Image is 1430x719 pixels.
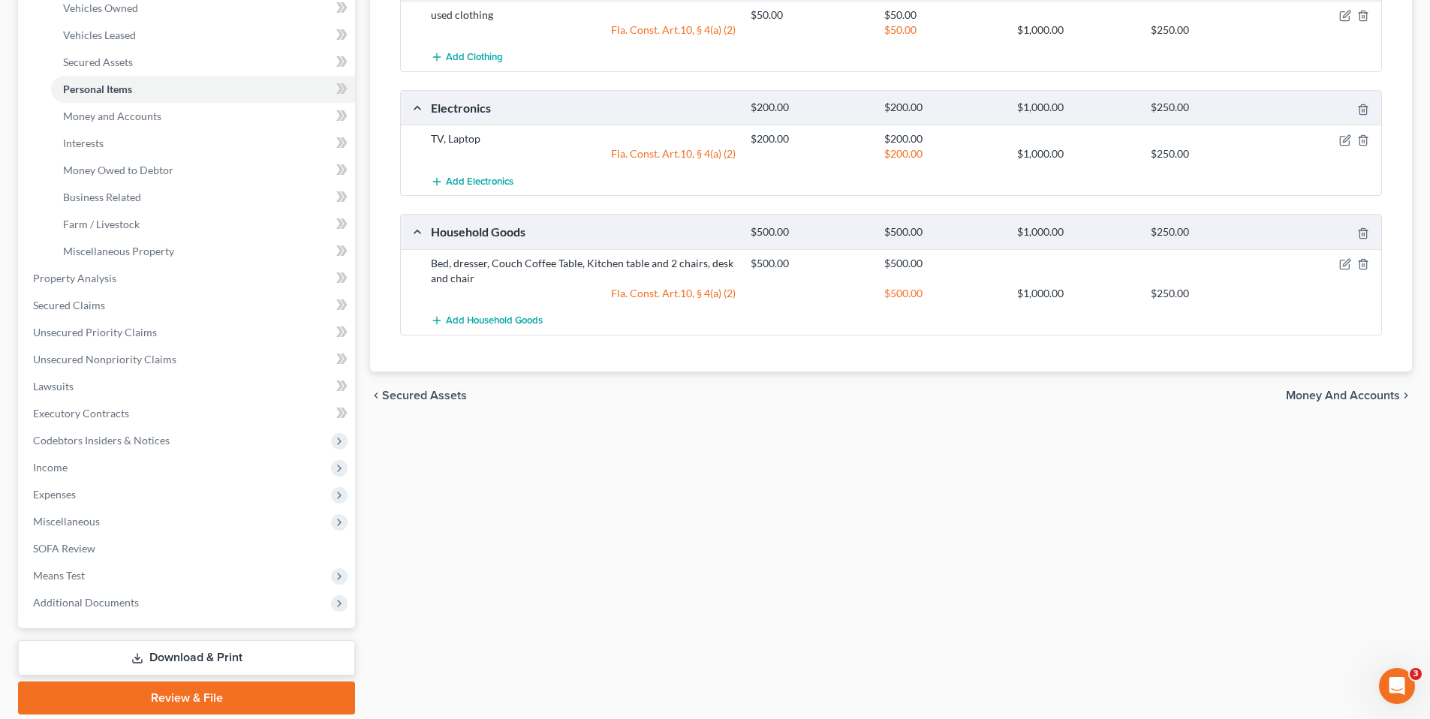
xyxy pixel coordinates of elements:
[1379,668,1415,704] iframe: Intercom live chat
[423,131,743,146] div: TV, Laptop
[33,353,176,366] span: Unsecured Nonpriority Claims
[446,176,513,188] span: Add Electronics
[51,22,355,49] a: Vehicles Leased
[1143,23,1276,38] div: $250.00
[1400,390,1412,402] i: chevron_right
[1143,146,1276,161] div: $250.00
[1010,23,1142,38] div: $1,000.00
[18,681,355,714] a: Review & File
[423,286,743,301] div: Fla. Const. Art.10, § 4(a) (2)
[21,400,355,427] a: Executory Contracts
[63,218,140,230] span: Farm / Livestock
[33,596,139,609] span: Additional Documents
[743,225,876,239] div: $500.00
[431,307,543,335] button: Add Household Goods
[51,49,355,76] a: Secured Assets
[743,8,876,23] div: $50.00
[51,103,355,130] a: Money and Accounts
[51,76,355,103] a: Personal Items
[63,245,174,257] span: Miscellaneous Property
[1286,390,1400,402] span: Money and Accounts
[1010,225,1142,239] div: $1,000.00
[743,101,876,115] div: $200.00
[743,256,876,271] div: $500.00
[21,292,355,319] a: Secured Claims
[446,52,503,64] span: Add Clothing
[33,380,74,393] span: Lawsuits
[51,238,355,265] a: Miscellaneous Property
[63,29,136,41] span: Vehicles Leased
[63,137,104,149] span: Interests
[21,535,355,562] a: SOFA Review
[382,390,467,402] span: Secured Assets
[21,265,355,292] a: Property Analysis
[1010,146,1142,161] div: $1,000.00
[63,191,141,203] span: Business Related
[1143,286,1276,301] div: $250.00
[21,373,355,400] a: Lawsuits
[1010,286,1142,301] div: $1,000.00
[33,272,116,284] span: Property Analysis
[423,8,743,23] div: used clothing
[21,319,355,346] a: Unsecured Priority Claims
[51,130,355,157] a: Interests
[33,299,105,311] span: Secured Claims
[431,44,503,71] button: Add Clothing
[877,101,1010,115] div: $200.00
[33,434,170,447] span: Codebtors Insiders & Notices
[1410,668,1422,680] span: 3
[63,56,133,68] span: Secured Assets
[33,569,85,582] span: Means Test
[51,157,355,184] a: Money Owed to Debtor
[1143,101,1276,115] div: $250.00
[423,146,743,161] div: Fla. Const. Art.10, § 4(a) (2)
[370,390,467,402] button: chevron_left Secured Assets
[877,146,1010,161] div: $200.00
[21,346,355,373] a: Unsecured Nonpriority Claims
[63,83,132,95] span: Personal Items
[431,167,513,195] button: Add Electronics
[877,23,1010,38] div: $50.00
[446,314,543,326] span: Add Household Goods
[33,461,68,474] span: Income
[423,23,743,38] div: Fla. Const. Art.10, § 4(a) (2)
[33,515,100,528] span: Miscellaneous
[33,407,129,420] span: Executory Contracts
[63,2,138,14] span: Vehicles Owned
[423,100,743,116] div: Electronics
[877,225,1010,239] div: $500.00
[18,640,355,675] a: Download & Print
[877,286,1010,301] div: $500.00
[1286,390,1412,402] button: Money and Accounts chevron_right
[877,8,1010,23] div: $50.00
[63,110,161,122] span: Money and Accounts
[33,326,157,338] span: Unsecured Priority Claims
[877,131,1010,146] div: $200.00
[423,256,743,286] div: Bed, dresser, Couch Coffee Table, Kitchen table and 2 chairs, desk and chair
[1010,101,1142,115] div: $1,000.00
[1143,225,1276,239] div: $250.00
[33,488,76,501] span: Expenses
[33,542,95,555] span: SOFA Review
[51,211,355,238] a: Farm / Livestock
[51,184,355,211] a: Business Related
[423,224,743,239] div: Household Goods
[370,390,382,402] i: chevron_left
[877,256,1010,271] div: $500.00
[743,131,876,146] div: $200.00
[63,164,173,176] span: Money Owed to Debtor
